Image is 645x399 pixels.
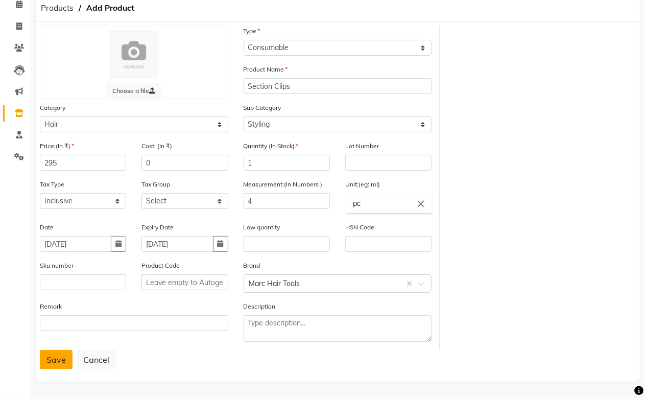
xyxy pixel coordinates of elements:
label: Low quantity [244,223,280,232]
input: Leave empty to Autogenerate [141,274,228,290]
label: Expiry Date [141,223,174,232]
label: Choose a file [106,83,161,99]
label: Product Code [141,261,180,270]
label: Lot Number [345,142,379,151]
label: Type [244,27,260,36]
label: Category [40,103,65,112]
label: Measurement:(In Numbers ) [244,180,323,189]
label: Quantity (In Stock) [244,142,299,151]
label: HSN Code [345,223,374,232]
label: Tax Type [40,180,64,189]
label: Description [244,302,276,311]
label: Remark [40,302,62,311]
label: Product Name [244,65,288,74]
label: Price:(In ₹) [40,142,74,151]
button: Save [40,350,73,369]
label: Unit:(eg: ml) [345,180,380,189]
label: Brand [244,261,260,270]
label: Sku number [40,261,74,270]
button: Cancel [77,350,116,369]
label: Sub Category [244,103,281,112]
label: Date [40,223,54,232]
label: Cost: (In ₹) [141,142,172,151]
span: Clear all [407,278,415,289]
i: Close [415,198,426,209]
label: Tax Group [141,180,170,189]
img: Cinque Terre [109,30,158,79]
